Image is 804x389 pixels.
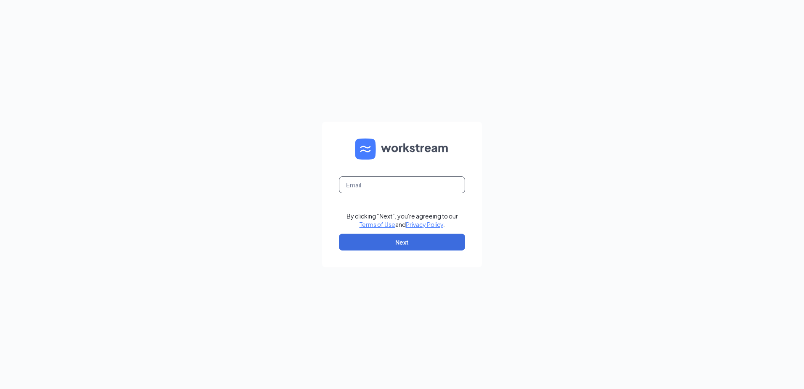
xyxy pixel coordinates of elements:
[346,212,458,229] div: By clicking "Next", you're agreeing to our and .
[360,221,395,228] a: Terms of Use
[339,176,465,193] input: Email
[355,139,449,160] img: WS logo and Workstream text
[339,234,465,250] button: Next
[406,221,443,228] a: Privacy Policy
